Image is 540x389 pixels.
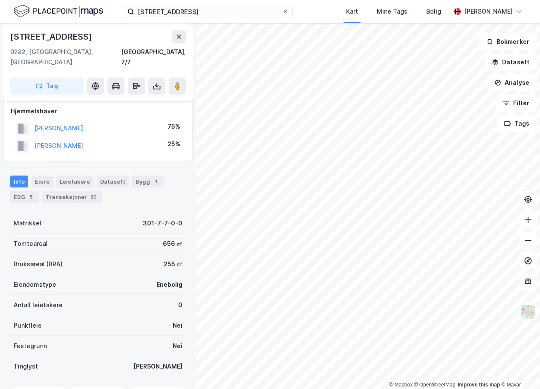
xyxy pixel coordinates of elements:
[10,176,28,187] div: Info
[121,47,186,67] div: [GEOGRAPHIC_DATA], 7/7
[14,361,38,372] div: Tinglyst
[10,78,84,95] button: Tag
[134,5,282,18] input: Søk på adresse, matrikkel, gårdeiere, leietakere eller personer
[496,95,537,112] button: Filter
[97,176,129,187] div: Datasett
[487,74,537,91] button: Analyse
[426,6,441,17] div: Bolig
[458,382,500,388] a: Improve this map
[377,6,407,17] div: Mine Tags
[14,300,63,310] div: Antall leietakere
[152,177,160,186] div: 1
[14,259,63,269] div: Bruksareal (BRA)
[11,106,185,116] div: Hjemmelshaver
[173,320,182,331] div: Nei
[163,239,182,249] div: 656 ㎡
[143,218,182,228] div: 301-7-7-0-0
[520,304,536,320] img: Z
[164,259,182,269] div: 255 ㎡
[10,30,94,43] div: [STREET_ADDRESS]
[178,300,182,310] div: 0
[389,382,413,388] a: Mapbox
[14,320,42,331] div: Punktleie
[497,115,537,132] button: Tags
[132,176,164,187] div: Bygg
[14,341,47,351] div: Festegrunn
[479,33,537,50] button: Bokmerker
[14,218,41,228] div: Matrikkel
[497,348,540,389] div: Kontrollprogram for chat
[173,341,182,351] div: Nei
[10,47,121,67] div: 0282, [GEOGRAPHIC_DATA], [GEOGRAPHIC_DATA]
[485,54,537,71] button: Datasett
[497,348,540,389] iframe: Chat Widget
[14,239,48,249] div: Tomteareal
[56,176,93,187] div: Leietakere
[167,139,180,149] div: 25%
[414,382,456,388] a: OpenStreetMap
[167,121,180,132] div: 75%
[27,193,35,201] div: 5
[133,361,182,372] div: [PERSON_NAME]
[10,191,39,203] div: ESG
[14,280,56,290] div: Eiendomstype
[346,6,358,17] div: Kart
[42,191,102,203] div: Transaksjoner
[89,193,98,201] div: 20
[156,280,182,290] div: Enebolig
[32,176,53,187] div: Eiere
[464,6,513,17] div: [PERSON_NAME]
[14,4,103,19] img: logo.f888ab2527a4732fd821a326f86c7f29.svg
